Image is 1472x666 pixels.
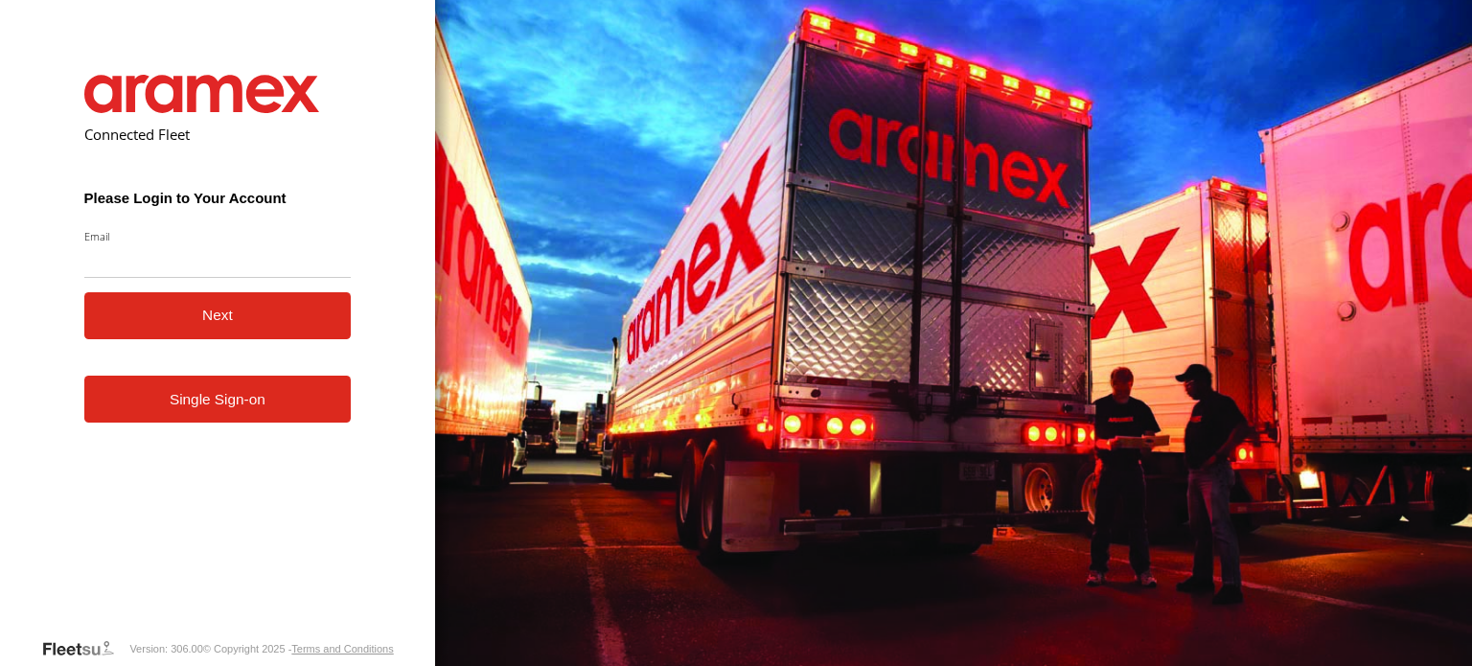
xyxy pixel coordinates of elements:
[84,292,352,339] button: Next
[291,643,393,655] a: Terms and Conditions
[84,75,320,113] img: Aramex
[41,639,129,658] a: Visit our Website
[84,190,352,206] h3: Please Login to Your Account
[203,643,394,655] div: © Copyright 2025 -
[84,125,352,144] h2: Connected Fleet
[129,643,202,655] div: Version: 306.00
[84,229,352,243] label: Email
[84,376,352,423] a: Single Sign-on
